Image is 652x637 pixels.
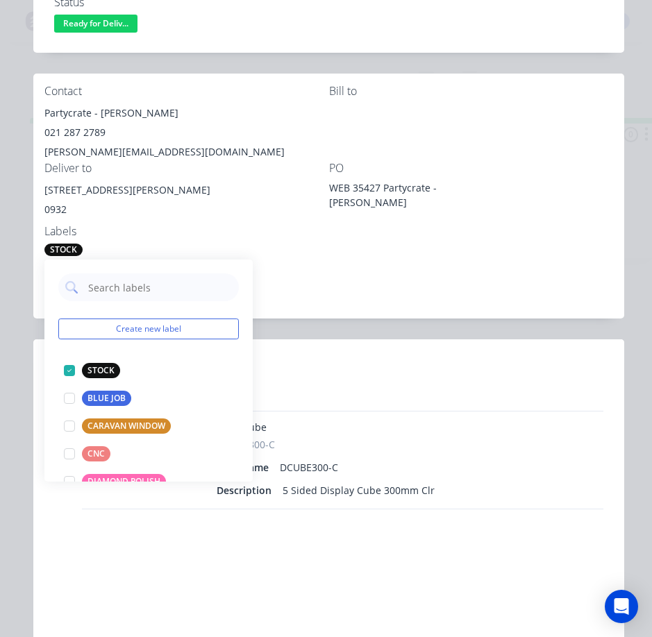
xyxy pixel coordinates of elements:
div: STOCK [44,244,83,256]
div: Deliver to [44,162,329,175]
div: Description [217,480,277,500]
button: BLUE JOB [58,389,137,408]
div: 0932 [44,200,329,219]
button: STOCK [58,361,126,380]
div: DCUBE300-C [274,457,344,477]
input: Search labels [87,273,232,301]
button: DIAMOND POLISH [58,472,172,491]
div: Open Intercom Messenger [605,590,638,623]
div: Partycrate - [PERSON_NAME] [44,103,329,123]
div: CARAVAN WINDOW [82,418,171,434]
button: CARAVAN WINDOW [58,416,176,436]
div: 021 287 2789 [44,123,329,142]
div: WEB 35427 Partycrate - [PERSON_NAME] [329,180,503,210]
div: Notes [54,278,603,291]
div: [STREET_ADDRESS][PERSON_NAME] [44,180,329,200]
div: 5 Sided Display Cube 300mm Clr [277,480,440,500]
div: Partycrate - [PERSON_NAME]021 287 2789[PERSON_NAME][EMAIL_ADDRESS][DOMAIN_NAME] [44,103,329,162]
div: Contact [44,85,329,98]
button: Ready for Deliv... [54,15,137,35]
div: CNC [82,446,110,461]
span: Ready for Deliv... [54,15,137,32]
div: BLUE JOB [82,391,131,406]
div: DIAMOND POLISH [82,474,166,489]
button: Create new label [58,318,239,339]
div: Labels [44,225,329,238]
div: [STREET_ADDRESS][PERSON_NAME]0932 [44,180,329,225]
div: [PERSON_NAME][EMAIL_ADDRESS][DOMAIN_NAME] [44,142,329,162]
div: Bill to [329,85,614,98]
div: PO [329,162,614,175]
button: CNC [58,444,116,464]
div: STOCK [82,363,120,378]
